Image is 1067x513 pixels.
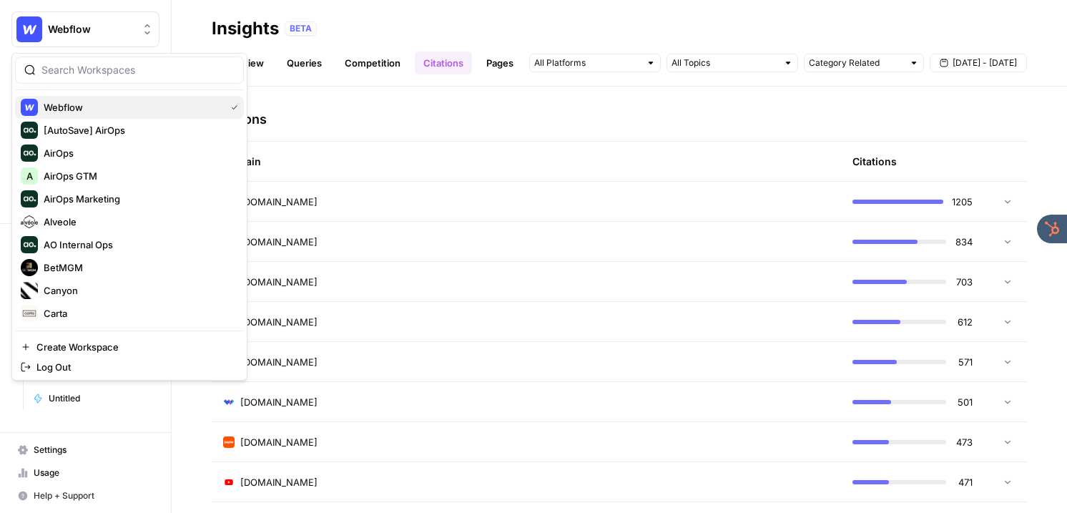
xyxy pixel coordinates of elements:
[952,195,973,209] span: 1205
[21,122,38,139] img: [AutoSave] AirOps Logo
[44,283,232,298] span: Canyon
[955,355,973,369] span: 571
[240,475,318,489] span: [DOMAIN_NAME]
[44,306,232,321] span: Carta
[21,282,38,299] img: Canyon Logo
[953,57,1017,69] span: [DATE] - [DATE]
[44,169,232,183] span: AirOps GTM
[36,340,232,354] span: Create Workspace
[26,387,159,410] a: Untitled
[44,215,232,229] span: Alveole
[955,395,973,409] span: 501
[21,213,38,230] img: Alveole Logo
[34,444,153,456] span: Settings
[11,461,159,484] a: Usage
[44,146,232,160] span: AirOps
[34,466,153,479] span: Usage
[21,145,38,162] img: AirOps Logo
[240,395,318,409] span: [DOMAIN_NAME]
[15,337,244,357] a: Create Workspace
[49,392,153,405] span: Untitled
[672,56,777,70] input: All Topics
[21,236,38,253] img: AO Internal Ops Logo
[36,360,232,374] span: Log Out
[278,52,330,74] a: Queries
[240,435,318,449] span: [DOMAIN_NAME]
[223,142,830,181] div: Domain
[11,484,159,507] button: Help + Support
[285,21,317,36] div: BETA
[478,52,522,74] a: Pages
[223,477,235,488] img: 0zkdcw4f2if10gixueqlxn0ffrb2
[955,435,973,449] span: 473
[16,16,42,42] img: Webflow Logo
[240,315,318,329] span: [DOMAIN_NAME]
[240,355,318,369] span: [DOMAIN_NAME]
[240,235,318,249] span: [DOMAIN_NAME]
[21,190,38,207] img: AirOps Marketing Logo
[44,260,232,275] span: BetMGM
[240,275,318,289] span: [DOMAIN_NAME]
[212,52,272,74] a: Overview
[21,99,38,116] img: Webflow Logo
[240,195,318,209] span: [DOMAIN_NAME]
[852,142,897,181] div: Citations
[21,305,38,322] img: Carta Logo
[11,11,159,47] button: Workspace: Webflow
[212,17,279,40] div: Insights
[955,475,973,489] span: 471
[44,123,232,137] span: [AutoSave] AirOps
[44,100,220,114] span: Webflow
[15,357,244,377] a: Log Out
[21,259,38,276] img: BetMGM Logo
[48,22,134,36] span: Webflow
[44,238,232,252] span: AO Internal Ops
[415,52,472,74] a: Citations
[809,56,903,70] input: Category Related
[223,436,235,448] img: 8scb49tlb2vriaw9mclg8ae1t35j
[44,192,232,206] span: AirOps Marketing
[336,52,409,74] a: Competition
[11,439,159,461] a: Settings
[534,56,640,70] input: All Platforms
[34,489,153,502] span: Help + Support
[955,275,973,289] span: 703
[930,54,1027,72] button: [DATE] - [DATE]
[223,396,235,408] img: 6wv2noxv5oncgut0ck220165xk2g
[26,169,33,183] span: A
[11,53,247,381] div: Workspace: Webflow
[955,235,973,249] span: 834
[41,63,235,77] input: Search Workspaces
[955,315,973,329] span: 612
